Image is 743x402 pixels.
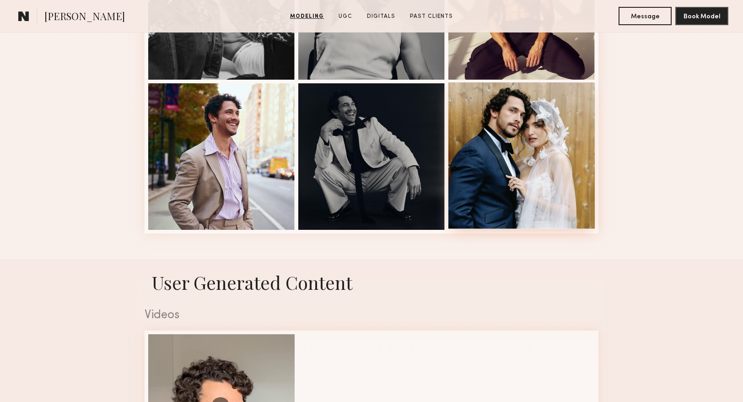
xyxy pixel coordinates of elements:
[619,7,672,25] button: Message
[145,310,598,321] div: Videos
[675,12,728,20] a: Book Model
[406,12,457,21] a: Past Clients
[675,7,728,25] button: Book Model
[286,12,328,21] a: Modeling
[335,12,356,21] a: UGC
[137,270,606,294] h1: User Generated Content
[44,9,125,25] span: [PERSON_NAME]
[363,12,399,21] a: Digitals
